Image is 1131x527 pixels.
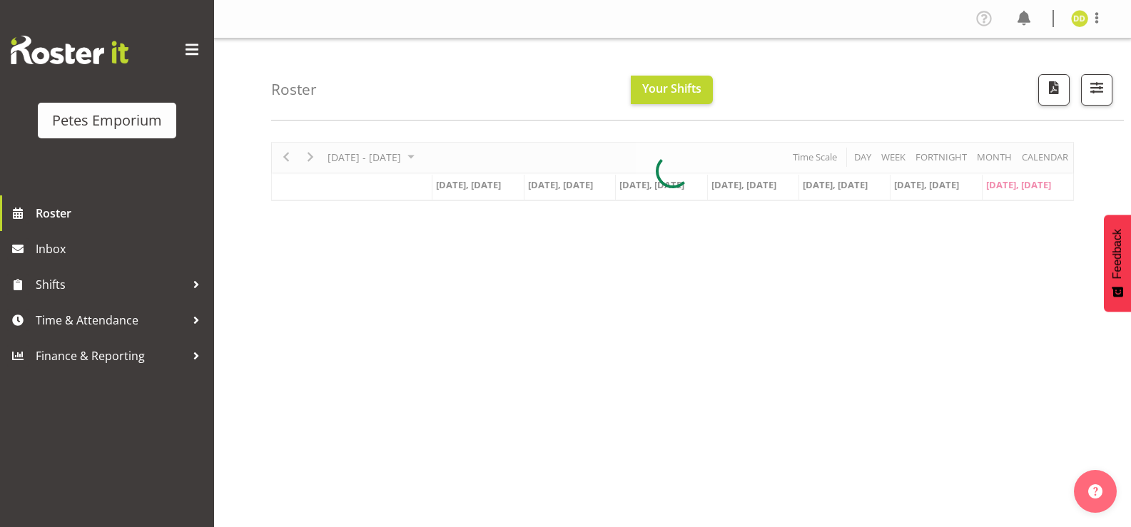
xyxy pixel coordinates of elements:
img: Rosterit website logo [11,36,128,64]
h4: Roster [271,81,317,98]
button: Download a PDF of the roster according to the set date range. [1038,74,1070,106]
img: danielle-donselaar8920.jpg [1071,10,1088,27]
button: Feedback - Show survey [1104,215,1131,312]
img: help-xxl-2.png [1088,484,1102,498]
span: Inbox [36,238,207,260]
button: Your Shifts [631,76,713,104]
div: Petes Emporium [52,110,162,131]
span: Your Shifts [642,81,701,96]
span: Feedback [1111,229,1124,279]
button: Filter Shifts [1081,74,1112,106]
span: Time & Attendance [36,309,186,331]
span: Finance & Reporting [36,345,186,367]
span: Shifts [36,274,186,295]
span: Roster [36,203,207,224]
